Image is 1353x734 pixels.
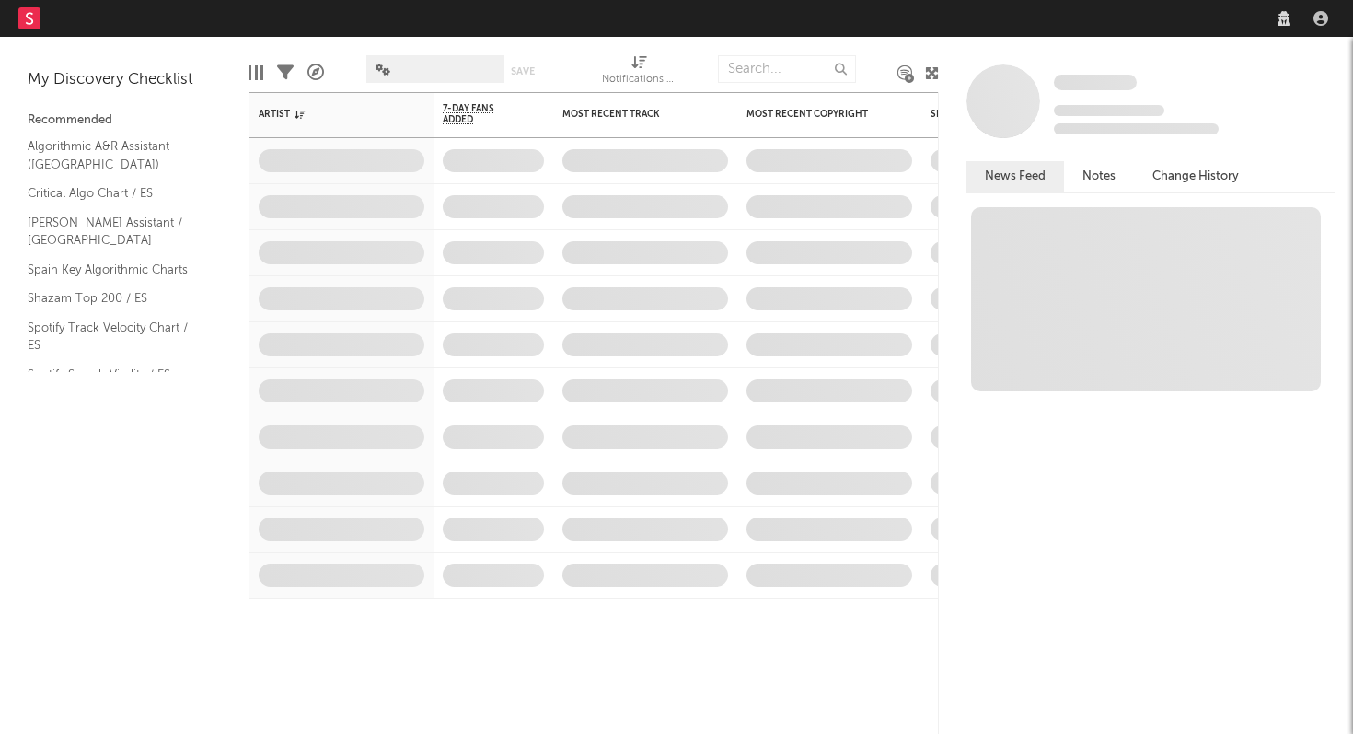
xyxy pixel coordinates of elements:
a: Spain Key Algorithmic Charts [28,260,202,280]
a: Critical Algo Chart / ES [28,183,202,204]
span: 7-Day Fans Added [443,103,516,125]
span: Tracking Since: [DATE] [1054,105,1164,116]
div: Artist [259,109,397,120]
button: News Feed [966,161,1064,192]
div: A&R Pipeline [307,46,324,99]
a: Algorithmic A&R Assistant ([GEOGRAPHIC_DATA]) [28,136,202,174]
div: Recommended [28,110,221,132]
span: 0 fans last week [1054,123,1219,134]
button: Notes [1064,161,1134,192]
a: [PERSON_NAME] Assistant / [GEOGRAPHIC_DATA] [28,213,202,250]
span: Some Artist [1054,75,1137,90]
div: My Discovery Checklist [28,69,221,91]
div: Most Recent Copyright [746,109,885,120]
div: Edit Columns [249,46,263,99]
div: Notifications (Artist) [602,69,676,91]
div: Notifications (Artist) [602,46,676,99]
a: Spotify Search Virality / ES [28,365,202,385]
button: Change History [1134,161,1257,192]
div: Most Recent Track [562,109,700,120]
div: Filters [277,46,294,99]
button: Save [511,66,535,76]
a: Shazam Top 200 / ES [28,288,202,309]
div: Spotify Monthly Listeners [931,109,1069,120]
a: Some Artist [1054,74,1137,92]
input: Search... [718,55,856,83]
a: Spotify Track Velocity Chart / ES [28,318,202,355]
